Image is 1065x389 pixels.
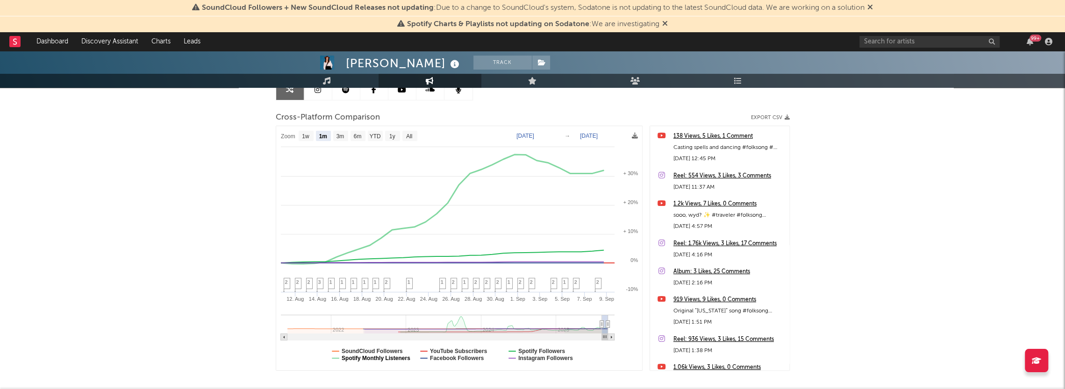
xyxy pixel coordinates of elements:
[673,198,785,210] a: 1.2k Views, 7 Likes, 0 Comments
[441,279,443,285] span: 1
[574,279,577,285] span: 2
[673,170,785,182] a: Reel: 554 Views, 3 Likes, 3 Comments
[452,279,455,285] span: 2
[662,21,668,28] span: Dismiss
[751,115,790,120] button: Export CSV
[276,112,380,123] span: Cross-Platform Comparison
[429,355,484,361] text: Facebook Followers
[296,279,299,285] span: 2
[406,133,412,140] text: All
[516,133,534,139] text: [DATE]
[177,32,207,51] a: Leads
[407,21,659,28] span: : We are investigating
[596,279,599,285] span: 2
[673,345,785,356] div: [DATE] 1:38 PM
[496,279,499,285] span: 2
[308,296,326,302] text: 14. Aug
[673,210,785,221] div: sooo, wyd? ✨ #traveler #folksong #smalltown #livemusic
[673,362,785,373] a: 1.06k Views, 3 Likes, 0 Comments
[407,279,410,285] span: 1
[318,279,321,285] span: 3
[673,131,785,142] a: 138 Views, 5 Likes, 1 Comment
[673,182,785,193] div: [DATE] 11:37 AM
[385,279,388,285] span: 2
[346,56,462,71] div: [PERSON_NAME]
[352,279,355,285] span: 1
[530,279,533,285] span: 2
[341,279,343,285] span: 1
[285,279,288,285] span: 2
[307,279,310,285] span: 2
[1027,38,1033,45] button: 99+
[302,133,309,140] text: 1w
[202,4,434,12] span: SoundCloud Followers + New SoundCloud Releases not updating
[30,32,75,51] a: Dashboard
[342,348,403,354] text: SoundCloud Followers
[532,296,547,302] text: 3. Sep
[363,279,366,285] span: 1
[485,279,488,285] span: 2
[673,317,785,328] div: [DATE] 1:51 PM
[319,133,327,140] text: 1m
[342,355,410,361] text: Spotify Monthly Listeners
[374,279,377,285] span: 1
[286,296,304,302] text: 12. Aug
[565,133,570,139] text: →
[599,296,614,302] text: 9. Sep
[630,257,638,263] text: 0%
[336,133,344,140] text: 3m
[398,296,415,302] text: 22. Aug
[673,142,785,153] div: Casting spells and dancing #folksong #[US_STATE] #livemusic #tour #pnw
[673,221,785,232] div: [DATE] 4:57 PM
[75,32,145,51] a: Discovery Assistant
[623,199,638,205] text: + 20%
[673,249,785,261] div: [DATE] 4:16 PM
[507,279,510,285] span: 1
[331,296,348,302] text: 16. Aug
[859,36,1000,48] input: Search for artists
[353,296,370,302] text: 18. Aug
[473,56,532,70] button: Track
[407,21,589,28] span: Spotify Charts & Playlists not updating on Sodatone
[555,296,570,302] text: 5. Sep
[577,296,592,302] text: 7. Sep
[673,266,785,277] a: Album: 3 Likes, 25 Comments
[369,133,380,140] text: YTD
[673,277,785,289] div: [DATE] 2:16 PM
[474,279,477,285] span: 2
[673,334,785,345] a: Reel: 936 Views, 3 Likes, 15 Comments
[552,279,555,285] span: 2
[202,4,865,12] span: : Due to a change to SoundCloud's system, Sodatone is not updating to the latest SoundCloud data....
[510,296,525,302] text: 1. Sep
[375,296,393,302] text: 20. Aug
[623,170,638,176] text: + 30%
[464,296,481,302] text: 28. Aug
[673,238,785,249] a: Reel: 1.76k Views, 3 Likes, 17 Comments
[442,296,459,302] text: 26. Aug
[429,348,487,354] text: YouTube Subscribers
[563,279,566,285] span: 1
[623,228,638,234] text: + 10%
[867,4,873,12] span: Dismiss
[389,133,395,140] text: 1y
[281,133,295,140] text: Zoom
[673,305,785,317] div: Original “[US_STATE]” song #folksong #singer #flight #anxiety #country
[673,294,785,305] a: 919 Views, 9 Likes, 0 Comments
[519,279,522,285] span: 2
[486,296,504,302] text: 30. Aug
[145,32,177,51] a: Charts
[518,348,565,354] text: Spotify Followers
[463,279,466,285] span: 1
[626,286,638,292] text: -10%
[329,279,332,285] span: 1
[353,133,361,140] text: 6m
[580,133,598,139] text: [DATE]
